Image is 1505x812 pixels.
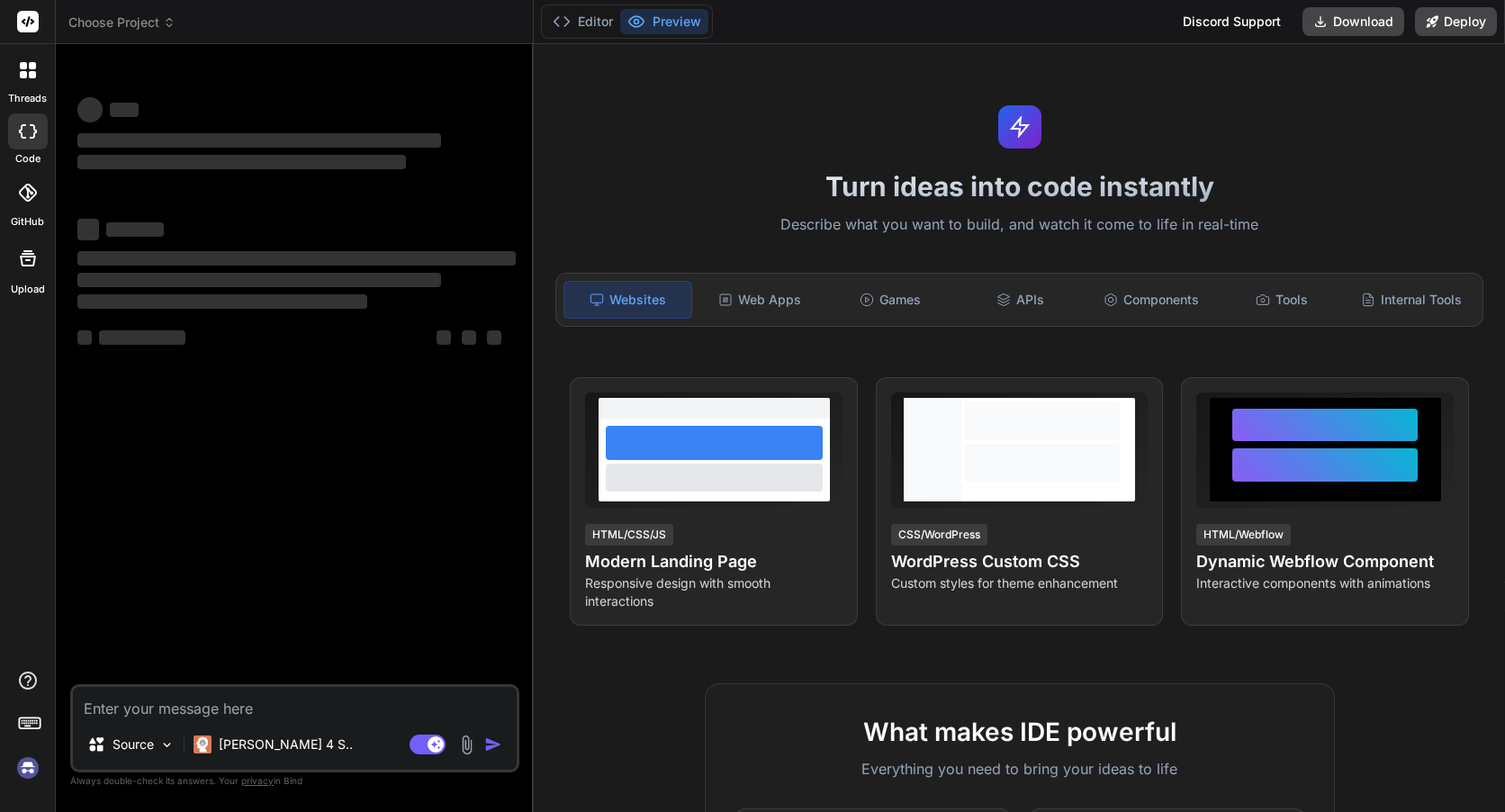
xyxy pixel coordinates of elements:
[77,273,441,287] span: ‌
[77,251,516,266] span: ‌
[1196,524,1291,546] div: HTML/Webflow
[545,170,1494,203] h1: Turn ideas into code instantly
[13,753,43,783] img: signin
[734,758,1305,780] p: Everything you need to bring your ideas to life
[563,281,692,319] div: Websites
[77,97,103,122] span: ‌
[159,737,175,753] img: Pick Models
[8,91,47,106] label: threads
[241,775,274,786] span: privacy
[106,222,164,237] span: ‌
[487,330,501,345] span: ‌
[1218,281,1345,319] div: Tools
[1348,281,1475,319] div: Internal Tools
[545,9,620,34] button: Editor
[1087,281,1214,319] div: Components
[462,330,476,345] span: ‌
[437,330,451,345] span: ‌
[891,549,1149,574] h4: WordPress Custom CSS
[891,524,987,546] div: CSS/WordPress
[1172,7,1292,36] div: Discord Support
[734,713,1305,751] h2: What makes IDE powerful
[585,549,843,574] h4: Modern Landing Page
[113,735,154,753] p: Source
[1302,7,1404,36] button: Download
[1196,574,1454,592] p: Interactive components with animations
[110,103,139,117] span: ‌
[77,155,406,169] span: ‌
[15,151,41,167] label: code
[826,281,953,319] div: Games
[484,735,502,753] img: icon
[696,281,823,319] div: Web Apps
[545,213,1494,237] p: Describe what you want to build, and watch it come to life in real-time
[11,282,45,297] label: Upload
[957,281,1084,319] div: APIs
[891,574,1149,592] p: Custom styles for theme enhancement
[68,14,176,32] span: Choose Project
[585,574,843,610] p: Responsive design with smooth interactions
[11,214,44,230] label: GitHub
[219,735,353,753] p: [PERSON_NAME] 4 S..
[620,9,708,34] button: Preview
[77,133,441,148] span: ‌
[456,735,477,755] img: attachment
[77,219,99,240] span: ‌
[77,330,92,345] span: ‌
[99,330,185,345] span: ‌
[77,294,367,309] span: ‌
[1415,7,1497,36] button: Deploy
[70,772,519,789] p: Always double-check its answers. Your in Bind
[585,524,673,546] div: HTML/CSS/JS
[194,735,212,753] img: Claude 4 Sonnet
[1196,549,1454,574] h4: Dynamic Webflow Component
